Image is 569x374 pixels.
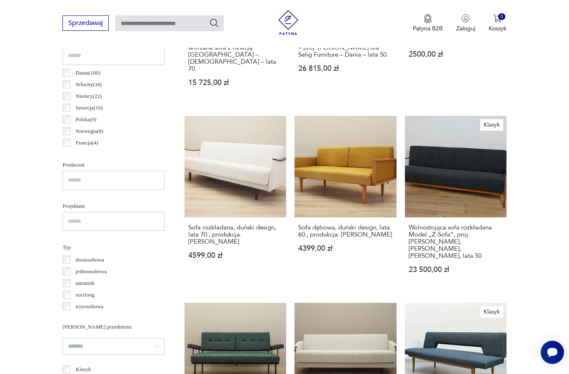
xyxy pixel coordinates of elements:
p: Włochy ( 34 ) [76,80,102,89]
h3: Rozkładana trzyosobowa Z- sofa – proj. [PERSON_NAME] dla Selig Furniture – Dania – lata 50. [298,37,392,58]
button: Zaloguj [456,14,475,32]
p: Francja ( 4 ) [76,138,98,147]
p: Typ [62,243,165,252]
button: 0Koszyk [489,14,507,32]
p: 2500,00 zł [409,51,503,58]
p: 4599,00 zł [188,252,282,259]
p: Patyna B2B [413,25,443,32]
p: Szwajcaria ( 4 ) [76,150,106,159]
a: Ikona medaluPatyna B2B [413,14,443,32]
a: KlasykWolnostojąca sofa rozkładana Model „Z-Sofa”, proj. Poul Jensen, Selig, Dania, lata 50.Wolno... [405,116,507,289]
p: Koszyk [489,25,507,32]
h3: Wolnostojąca sofa rozkładana Model „Z-Sofa”, proj. [PERSON_NAME], [PERSON_NAME], [PERSON_NAME], l... [409,224,503,259]
button: Patyna B2B [413,14,443,32]
img: Ikona koszyka [493,14,502,22]
img: Ikona medalu [424,14,432,23]
p: 15 725,00 zł [188,79,282,86]
img: Ikonka użytkownika [462,14,470,22]
p: Dania ( 100 ) [76,68,100,77]
p: Niemcy ( 22 ) [76,92,102,101]
p: 4399,00 zł [298,245,392,252]
button: Sprzedawaj [62,15,109,31]
p: Klasyk [76,365,91,374]
a: Sprzedawaj [62,21,109,27]
p: Producent [62,160,165,170]
p: narożnik [76,279,95,288]
p: Projektant [62,202,165,211]
iframe: Smartsupp widget button [541,341,564,364]
p: Szwecja ( 16 ) [76,103,103,112]
p: [PERSON_NAME] przedmiotu [62,322,165,332]
p: 26 815,00 zł [298,65,392,72]
p: szezlong [76,290,95,299]
p: Norwegia ( 8 ) [76,127,103,136]
p: Polska ( 9 ) [76,115,97,124]
div: 0 [498,13,505,20]
p: 23 500,00 zł [409,266,503,273]
p: jednoosobowa [76,267,107,276]
button: Szukaj [209,18,219,28]
a: Sofa rozkładana, duński design, lata 70., produkcja: DaniaSofa rozkładana, duński design, lata 70... [185,116,286,289]
a: Sofa dębowa, duński design, lata 60., produkcja: DaniaSofa dębowa, duński design, lata 60., produ... [294,116,396,289]
img: Patyna - sklep z meblami i dekoracjami vintage [276,10,301,35]
p: Zaloguj [456,25,475,32]
p: trzyosobowa [76,302,103,311]
h3: Sofa rozkładana, duński design, lata 70., produkcja: [PERSON_NAME] [188,224,282,245]
p: dwuosobowa [76,255,105,264]
h3: Dwuosobowa brutalistyczna skórzana sofa z funkcją [GEOGRAPHIC_DATA] – [DEMOGRAPHIC_DATA] – lata 70. [188,37,282,72]
h3: Sofa dębowa, duński design, lata 60., produkcja: [PERSON_NAME] [298,224,392,238]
